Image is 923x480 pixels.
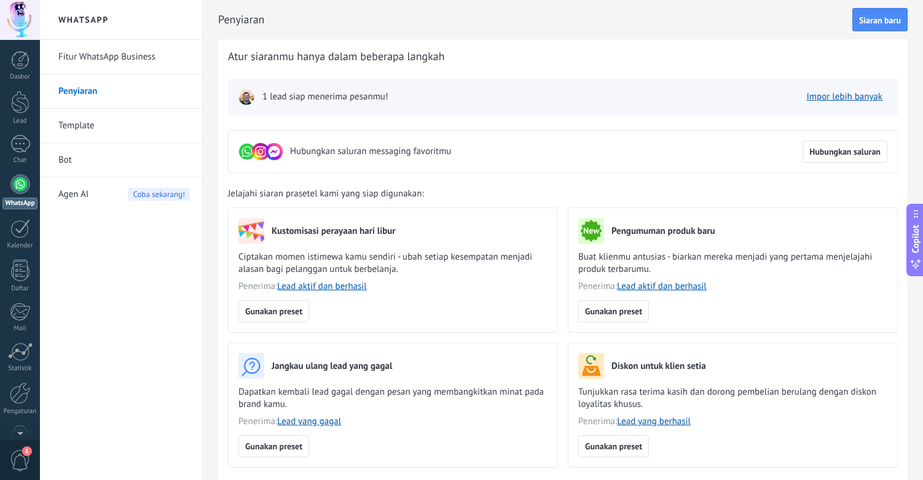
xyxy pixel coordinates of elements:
[578,281,887,293] span: Penerima:
[2,198,37,209] div: WhatsApp
[277,416,341,427] a: Lead yang gagal
[58,177,88,212] span: Agen AI
[2,408,38,416] div: Pengaturan
[617,281,706,292] a: Lead aktif dan berhasil
[238,416,548,428] span: Penerima:
[238,88,255,106] img: leadIcon
[2,325,38,333] div: Mail
[238,435,309,457] button: Gunakan preset
[909,225,922,254] span: Copilot
[2,73,38,81] div: Dasbor
[228,188,424,200] span: Jelajahi siaran prasetel kami yang siap digunakan:
[2,157,38,165] div: Chat
[218,7,852,32] h2: Penyiaran
[578,435,649,457] button: Gunakan preset
[578,251,887,276] span: Buat klienmu antusias - biarkan mereka menjadi yang pertama menjelajahi produk terbarumu.
[807,91,883,103] a: Impor lebih banyak
[58,109,190,143] a: Template
[58,177,190,212] a: Agen AICoba sekarang!
[272,360,392,372] h3: Jangkau ulang lead yang gagal
[611,225,715,237] h3: Pengumuman produk baru
[801,88,889,106] button: Impor lebih banyak
[272,225,396,237] h3: Kustomisasi perayaan hari libur
[128,188,190,201] span: Coba sekarang!
[22,446,32,456] span: 1
[852,8,908,31] button: Siaran baru
[40,74,202,109] li: Penyiaran
[245,307,302,315] span: Gunakan preset
[803,141,887,163] button: Hubungkan saluran
[585,442,642,451] span: Gunakan preset
[2,117,38,125] div: Lead
[58,40,190,74] a: Fitur WhatsApp Business
[859,16,901,25] span: Siaran baru
[40,177,202,211] li: Agen AI
[617,416,691,427] a: Lead yang berhasil
[245,442,302,451] span: Gunakan preset
[238,300,309,322] button: Gunakan preset
[578,416,887,428] span: Penerima:
[611,360,706,372] h3: Diskon untuk klien setia
[578,300,649,322] button: Gunakan preset
[238,281,548,293] span: Penerima:
[40,40,202,74] li: Fitur WhatsApp Business
[809,147,881,156] span: Hubungkan saluran
[585,307,642,315] span: Gunakan preset
[228,49,445,64] span: Atur siaranmu hanya dalam beberapa langkah
[2,365,38,373] div: Statistik
[238,386,548,411] span: Dapatkan kembali lead gagal dengan pesan yang membangkitkan minat pada brand kamu.
[40,143,202,177] li: Bot
[58,143,190,177] a: Bot
[277,281,366,292] a: Lead aktif dan berhasil
[40,109,202,143] li: Template
[262,91,388,103] span: 1 lead siap menerima pesanmu!
[2,242,38,250] div: Kalender
[238,251,548,276] span: Ciptakan momen istimewa kamu sendiri - ubah setiap kesempatan menjadi alasan bagi pelanggan untuk...
[290,145,451,158] span: Hubungkan saluran messaging favoritmu
[578,386,887,411] span: Tunjukkan rasa terima kasih dan dorong pembelian berulang dengan diskon loyalitas khusus.
[58,74,190,109] a: Penyiaran
[2,285,38,293] div: Daftar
